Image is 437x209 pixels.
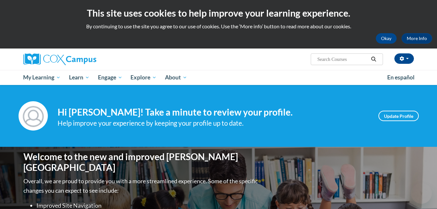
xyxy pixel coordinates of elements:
[23,53,147,65] a: Cox Campus
[383,71,419,84] a: En español
[126,70,161,85] a: Explore
[19,70,65,85] a: My Learning
[369,55,378,63] button: Search
[98,74,122,81] span: Engage
[5,23,432,30] p: By continuing to use the site you agree to our use of cookies. Use the ‘More info’ button to read...
[411,183,432,204] iframe: Button to launch messaging window
[317,55,369,63] input: Search Courses
[69,74,89,81] span: Learn
[376,33,397,44] button: Okay
[19,101,48,131] img: Profile Image
[23,151,259,173] h1: Welcome to the new and improved [PERSON_NAME][GEOGRAPHIC_DATA]
[161,70,191,85] a: About
[387,74,415,81] span: En español
[94,70,127,85] a: Engage
[58,107,369,118] h4: Hi [PERSON_NAME]! Take a minute to review your profile.
[58,118,369,129] div: Help improve your experience by keeping your profile up to date.
[23,176,259,195] p: Overall, we are proud to provide you with a more streamlined experience. Some of the specific cha...
[14,70,424,85] div: Main menu
[378,111,419,121] a: Update Profile
[5,7,432,20] h2: This site uses cookies to help improve your learning experience.
[402,33,432,44] a: More Info
[394,53,414,64] button: Account Settings
[165,74,187,81] span: About
[65,70,94,85] a: Learn
[23,74,61,81] span: My Learning
[130,74,157,81] span: Explore
[23,53,96,65] img: Cox Campus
